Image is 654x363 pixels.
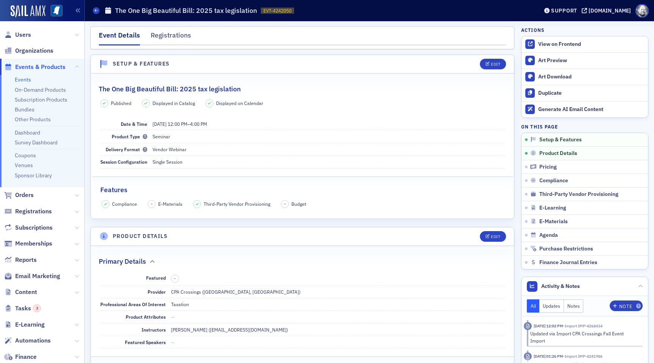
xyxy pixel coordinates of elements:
[539,299,564,313] button: Updates
[521,27,545,33] h4: Actions
[106,146,147,152] span: Delivery Format
[480,59,506,69] button: Edit
[121,121,147,127] span: Date & Time
[15,139,58,146] a: Survey Dashboard
[111,100,131,106] span: Published
[522,53,648,69] a: Art Preview
[15,162,33,169] a: Venues
[15,76,31,83] a: Events
[539,246,593,252] span: Purchase Restrictions
[100,185,128,195] h2: Features
[4,207,52,216] a: Registrations
[112,133,147,139] span: Product Type
[15,63,65,71] span: Events & Products
[126,314,166,320] span: Product Attributes
[4,288,37,296] a: Content
[610,300,643,311] button: Note
[15,191,34,199] span: Orders
[4,304,41,313] a: Tasks3
[15,239,52,248] span: Memberships
[33,304,41,312] div: 3
[15,152,36,159] a: Coupons
[522,85,648,101] button: Duplicate
[15,96,67,103] a: Subscription Products
[480,231,506,242] button: Edit
[4,256,37,264] a: Reports
[15,304,41,313] span: Tasks
[4,31,31,39] a: Users
[153,159,182,165] span: Single Session
[635,4,649,17] span: Profile
[115,6,257,15] h1: The One Big Beautiful Bill: 2025 tax legislation
[142,327,166,333] span: Instructors
[125,339,166,345] span: Featured Speakers
[45,5,62,18] a: View Homepage
[15,172,52,179] a: Sponsor Library
[99,84,241,94] h2: The One Big Beautiful Bill: 2025 tax legislation
[564,299,584,313] button: Notes
[15,86,66,93] a: On-Demand Products
[522,36,648,52] a: View on Frontend
[204,200,270,207] span: Third-Party Vendor Provisioning
[171,339,175,345] span: —
[284,201,286,207] span: –
[171,301,189,308] div: Taxation
[539,164,557,171] span: Pricing
[99,257,146,266] h2: Primary Details
[538,106,644,113] div: Generate AI Email Content
[15,129,40,136] a: Dashboard
[153,146,187,152] span: Vendor Webinar
[4,336,51,345] a: Automations
[15,224,53,232] span: Subscriptions
[4,272,60,280] a: Email Marketing
[539,177,568,184] span: Compliance
[619,304,632,308] div: Note
[153,100,195,106] span: Displayed in Catalog
[589,7,631,14] div: [DOMAIN_NAME]
[15,321,45,329] span: E-Learning
[15,272,60,280] span: Email Marketing
[524,322,532,330] div: Imported Activity
[539,205,566,211] span: E-Learning
[113,60,170,68] h4: Setup & Features
[151,30,191,44] div: Registrations
[15,256,37,264] span: Reports
[99,30,140,45] div: Event Details
[15,116,51,123] a: Other Products
[171,289,301,295] span: CPA Crossings ([GEOGRAPHIC_DATA], [GEOGRAPHIC_DATA])
[100,159,147,165] span: Session Configuration
[112,200,137,207] span: Compliance
[100,301,166,307] span: Professional Areas Of Interest
[530,330,637,344] div: Updated via Import CPA Crossings Fall Event Import
[158,200,182,207] span: E-Materials
[541,282,580,290] span: Activity & Notes
[168,121,187,127] time: 12:00 PM
[521,123,648,130] h4: On this page
[15,336,51,345] span: Automations
[4,239,52,248] a: Memberships
[151,201,153,207] span: –
[4,224,53,232] a: Subscriptions
[534,354,563,359] time: 8/14/2025 01:26 PM
[148,289,166,295] span: Provider
[538,41,644,48] div: View on Frontend
[263,8,291,14] span: EVT-4242050
[539,232,558,239] span: Agenda
[524,352,532,360] div: Imported Activity
[216,100,263,106] span: Displayed on Calendar
[11,5,45,17] img: SailAMX
[539,191,618,198] span: Third-Party Vendor Provisioning
[15,353,37,361] span: Finance
[171,314,175,320] span: —
[4,321,45,329] a: E-Learning
[4,63,65,71] a: Events & Products
[291,200,306,207] span: Budget
[15,47,53,55] span: Organizations
[563,354,603,359] span: Import IMP-4241986
[15,106,34,113] a: Bundles
[4,353,37,361] a: Finance
[522,69,648,85] a: Art Download
[153,121,167,127] span: [DATE]
[4,191,34,199] a: Orders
